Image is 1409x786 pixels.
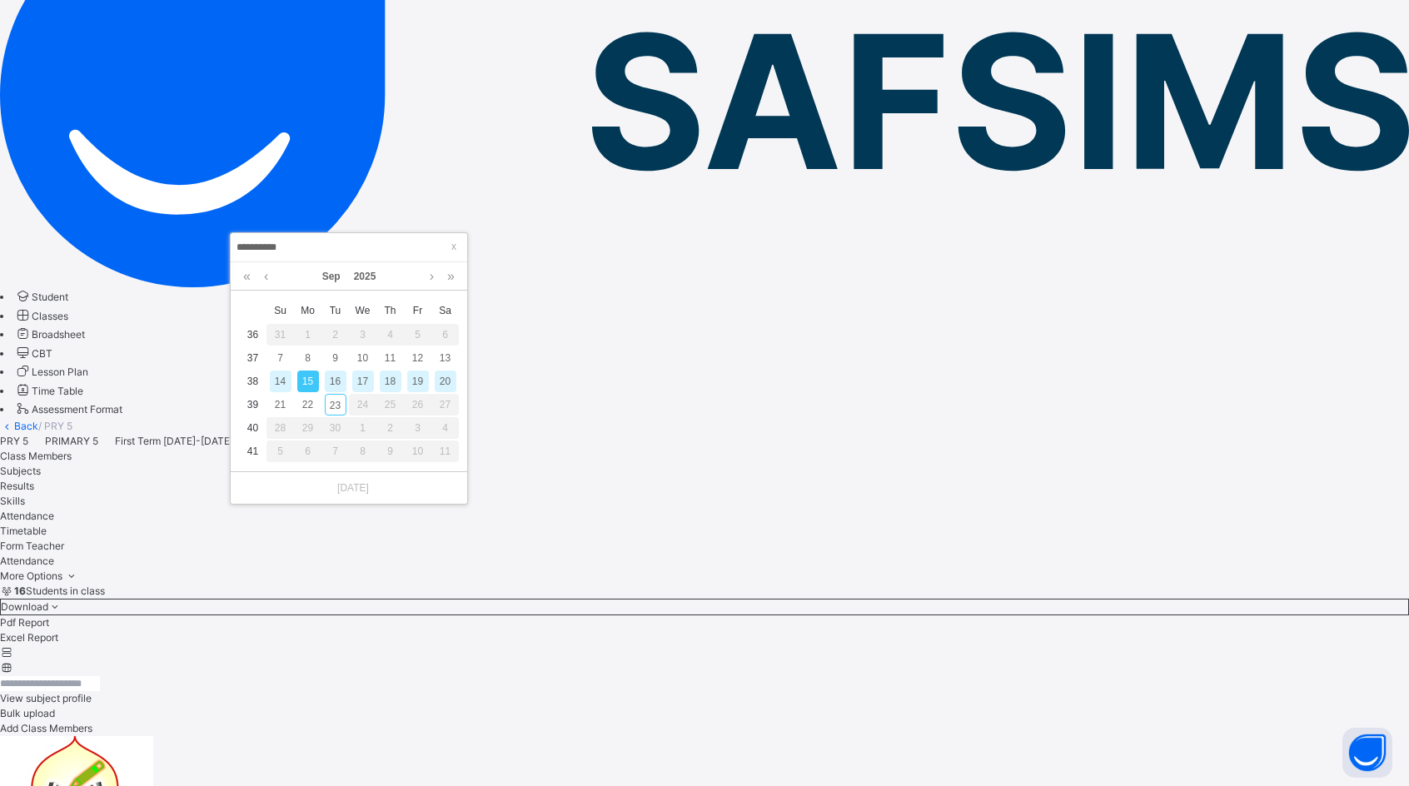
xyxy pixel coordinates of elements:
[404,394,431,415] div: 26
[14,347,52,360] a: CBT
[321,298,349,323] th: Tue
[321,417,349,439] div: 30
[376,324,404,346] div: 4
[266,393,294,416] td: September 21, 2025
[294,416,321,440] td: September 29, 2025
[14,328,85,341] a: Broadsheet
[14,420,38,432] a: Back
[329,480,369,495] a: [DATE]
[325,371,346,392] div: 16
[294,346,321,370] td: September 8, 2025
[347,262,383,291] a: 2025
[431,303,459,318] span: Sa
[404,324,431,346] div: 5
[32,347,52,360] span: CBT
[316,262,347,291] a: Sep
[321,323,349,346] td: September 2, 2025
[294,324,321,346] div: 1
[404,416,431,440] td: October 3, 2025
[349,370,376,393] td: September 17, 2025
[376,346,404,370] td: September 11, 2025
[32,328,85,341] span: Broadsheet
[380,371,401,392] div: 18
[1342,728,1392,778] button: Open asap
[376,416,404,440] td: October 2, 2025
[239,393,266,416] td: 39
[349,346,376,370] td: September 10, 2025
[32,385,83,397] span: Time Table
[14,403,122,415] a: Assessment Format
[325,394,346,415] div: 23
[431,346,459,370] td: September 13, 2025
[443,262,459,291] a: Next year (Control + right)
[14,366,88,378] a: Lesson Plan
[407,371,429,392] div: 19
[352,371,374,392] div: 17
[14,585,26,597] b: 16
[404,303,431,318] span: Fr
[380,347,401,369] div: 11
[270,347,291,369] div: 7
[349,393,376,416] td: September 24, 2025
[239,440,266,463] td: 41
[266,416,294,440] td: September 28, 2025
[431,417,459,439] div: 4
[404,370,431,393] td: September 19, 2025
[376,323,404,346] td: September 4, 2025
[297,394,319,415] div: 22
[266,370,294,393] td: September 14, 2025
[376,440,404,463] td: October 9, 2025
[404,440,431,463] td: October 10, 2025
[32,310,68,322] span: Classes
[260,262,272,291] a: Previous month (PageUp)
[321,440,349,462] div: 7
[404,417,431,439] div: 3
[321,416,349,440] td: September 30, 2025
[376,393,404,416] td: September 25, 2025
[266,298,294,323] th: Sun
[349,394,376,415] div: 24
[239,416,266,440] td: 40
[376,303,404,318] span: Th
[376,370,404,393] td: September 18, 2025
[376,298,404,323] th: Thu
[431,440,459,463] td: October 11, 2025
[349,440,376,463] td: October 8, 2025
[404,323,431,346] td: September 5, 2025
[266,324,294,346] div: 31
[352,347,374,369] div: 10
[115,435,233,447] span: First Term [DATE]-[DATE]
[294,440,321,462] div: 6
[321,370,349,393] td: September 16, 2025
[294,393,321,416] td: September 22, 2025
[1,600,48,613] span: Download
[14,310,68,322] a: Classes
[435,347,456,369] div: 13
[376,417,404,439] div: 2
[266,417,294,439] div: 28
[431,298,459,323] th: Sat
[266,346,294,370] td: September 7, 2025
[270,394,291,415] div: 21
[349,324,376,346] div: 3
[431,324,459,346] div: 6
[321,346,349,370] td: September 9, 2025
[407,347,429,369] div: 12
[297,347,319,369] div: 8
[266,303,294,318] span: Su
[321,393,349,416] td: September 23, 2025
[431,323,459,346] td: September 6, 2025
[239,346,266,370] td: 37
[32,366,88,378] span: Lesson Plan
[45,435,98,447] span: PRIMARY 5
[426,262,438,291] a: Next month (PageDown)
[294,323,321,346] td: September 1, 2025
[431,393,459,416] td: September 27, 2025
[294,370,321,393] td: September 15, 2025
[325,347,346,369] div: 9
[32,291,68,303] span: Student
[349,440,376,462] div: 8
[349,323,376,346] td: September 3, 2025
[431,370,459,393] td: September 20, 2025
[404,346,431,370] td: September 12, 2025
